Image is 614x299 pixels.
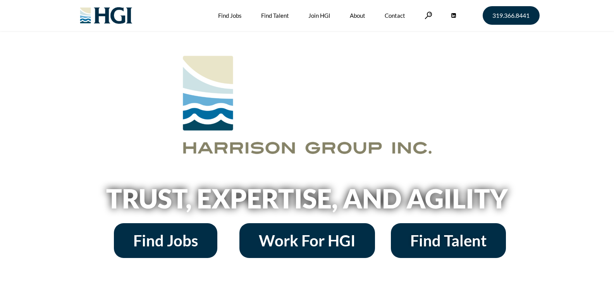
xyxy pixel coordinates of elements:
span: Find Jobs [133,233,198,248]
a: Find Talent [391,223,506,258]
a: Find Jobs [114,223,217,258]
a: Work For HGI [239,223,375,258]
a: Search [425,12,432,19]
h2: Trust, Expertise, and Agility [86,185,528,212]
span: Find Talent [410,233,487,248]
span: Work For HGI [259,233,356,248]
a: 319.366.8441 [483,6,540,25]
span: 319.366.8441 [492,12,530,19]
